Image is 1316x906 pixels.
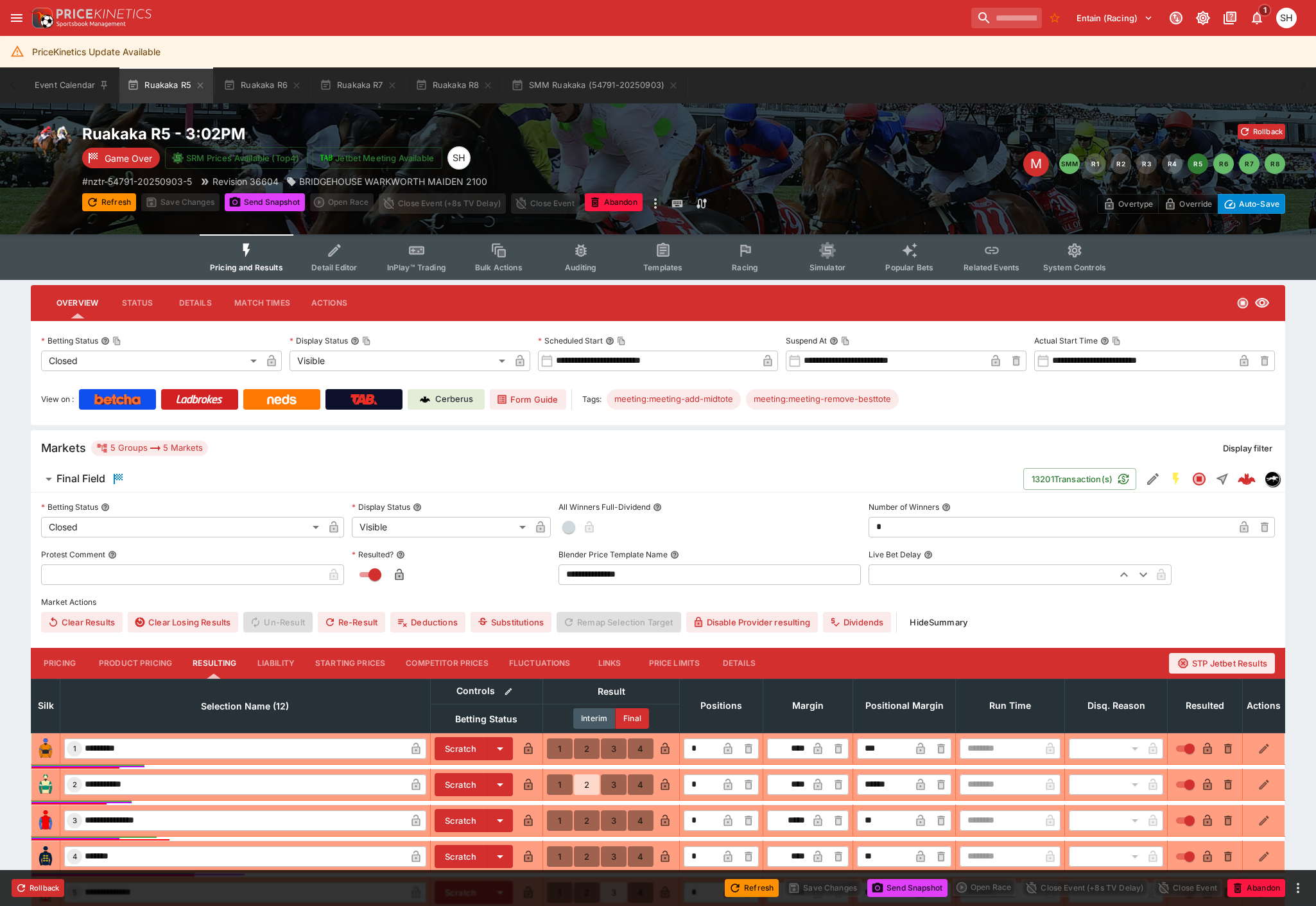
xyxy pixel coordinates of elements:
th: Controls [430,679,542,704]
img: Cerberus [420,394,430,405]
button: SMM Ruakaka (54791-20250903) [503,67,686,103]
button: Resulting [182,648,247,679]
div: Scott Hunt [447,146,471,170]
div: split button [310,193,374,211]
button: Toggle light/dark mode [1191,6,1215,30]
th: Result [543,679,680,704]
button: SMM [1059,153,1080,174]
button: R1 [1085,153,1105,174]
img: jetbet-logo.svg [320,152,333,164]
img: PriceKinetics [56,9,152,19]
th: Actions [1243,679,1285,733]
button: R6 [1213,153,1234,174]
button: STP Jetbet Results [1169,653,1275,674]
button: Copy To Clipboard [617,336,626,345]
button: Scratch [435,809,487,832]
button: Display filter [1215,438,1280,458]
button: Override [1158,194,1218,214]
button: more [648,193,663,214]
button: Straight [1211,467,1234,491]
button: Auto-Save [1218,194,1285,214]
th: Silk [31,679,60,733]
button: Select Tenant [1069,8,1161,28]
span: 3 [70,816,80,825]
span: Betting Status [441,711,532,727]
a: Form Guide [490,389,566,410]
button: Send Snapshot [867,879,948,897]
button: Connected to PK [1164,6,1188,30]
h2: Copy To Clipboard [82,124,684,144]
div: Betting Target: cerberus [607,389,741,410]
button: Documentation [1218,6,1242,30]
th: Positional Margin [853,679,956,733]
button: Interim [573,708,616,729]
th: Disq. Reason [1065,679,1168,733]
span: Racing [732,263,758,272]
button: Actual Start TimeCopy To Clipboard [1100,336,1109,345]
button: Deductions [390,612,465,632]
button: Event Calendar [27,67,117,103]
button: Liability [247,648,305,679]
p: Overtype [1118,197,1153,211]
button: 3 [601,810,627,831]
button: Display StatusCopy To Clipboard [351,336,359,345]
button: 2 [574,846,600,867]
label: View on : [41,389,74,410]
button: Betting StatusCopy To Clipboard [101,336,110,345]
button: Blender Price Template Name [670,550,679,559]
th: Positions [680,679,763,733]
p: Betting Status [41,335,98,346]
span: Un-Result [243,612,312,632]
p: Resulted? [352,549,394,560]
button: 1 [547,810,573,831]
img: Neds [267,394,296,405]
img: Betcha [94,394,141,405]
span: System Controls [1043,263,1106,272]
button: Match Times [224,288,300,318]
svg: Closed [1191,471,1207,487]
button: Details [166,288,224,318]
button: Scratch [435,845,487,868]
p: Game Over [105,152,152,165]
span: Selection Name (12) [187,699,303,714]
button: Scheduled StartCopy To Clipboard [605,336,614,345]
span: Pricing and Results [210,263,283,272]
div: nztr [1265,471,1280,487]
button: Status [108,288,166,318]
button: Substitutions [471,612,551,632]
button: Bulk edit [500,683,517,700]
img: logo-cerberus--red.svg [1238,470,1256,488]
button: Resulted? [396,550,405,559]
button: Display Status [413,503,422,512]
div: 5 Groups 5 Markets [96,440,203,456]
button: R7 [1239,153,1260,174]
button: Copy To Clipboard [1112,336,1121,345]
div: split button [953,878,1016,896]
button: R3 [1136,153,1157,174]
button: Re-Result [318,612,385,632]
button: Refresh [82,193,136,211]
button: Disable Provider resulting [686,612,818,632]
p: Scheduled Start [538,335,603,346]
button: more [1290,880,1306,896]
button: Product Pricing [89,648,182,679]
div: Event type filters [200,234,1116,280]
img: TabNZ [351,394,377,405]
button: 1 [547,774,573,795]
img: nztr [1265,472,1279,486]
img: horse_racing.png [31,124,72,165]
button: 3 [601,774,627,795]
button: Clear Losing Results [128,612,238,632]
h6: Final Field [56,472,105,485]
button: R5 [1188,153,1208,174]
div: Scott Hunt [1276,8,1297,28]
div: Start From [1097,194,1285,214]
button: Refresh [725,879,779,897]
button: Dividends [823,612,891,632]
button: 4 [628,738,654,759]
button: R4 [1162,153,1182,174]
button: Closed [1188,467,1211,491]
div: BRIDGEHOUSE WARKWORTH MAIDEN 2100 [286,175,487,188]
button: Overview [46,288,108,318]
